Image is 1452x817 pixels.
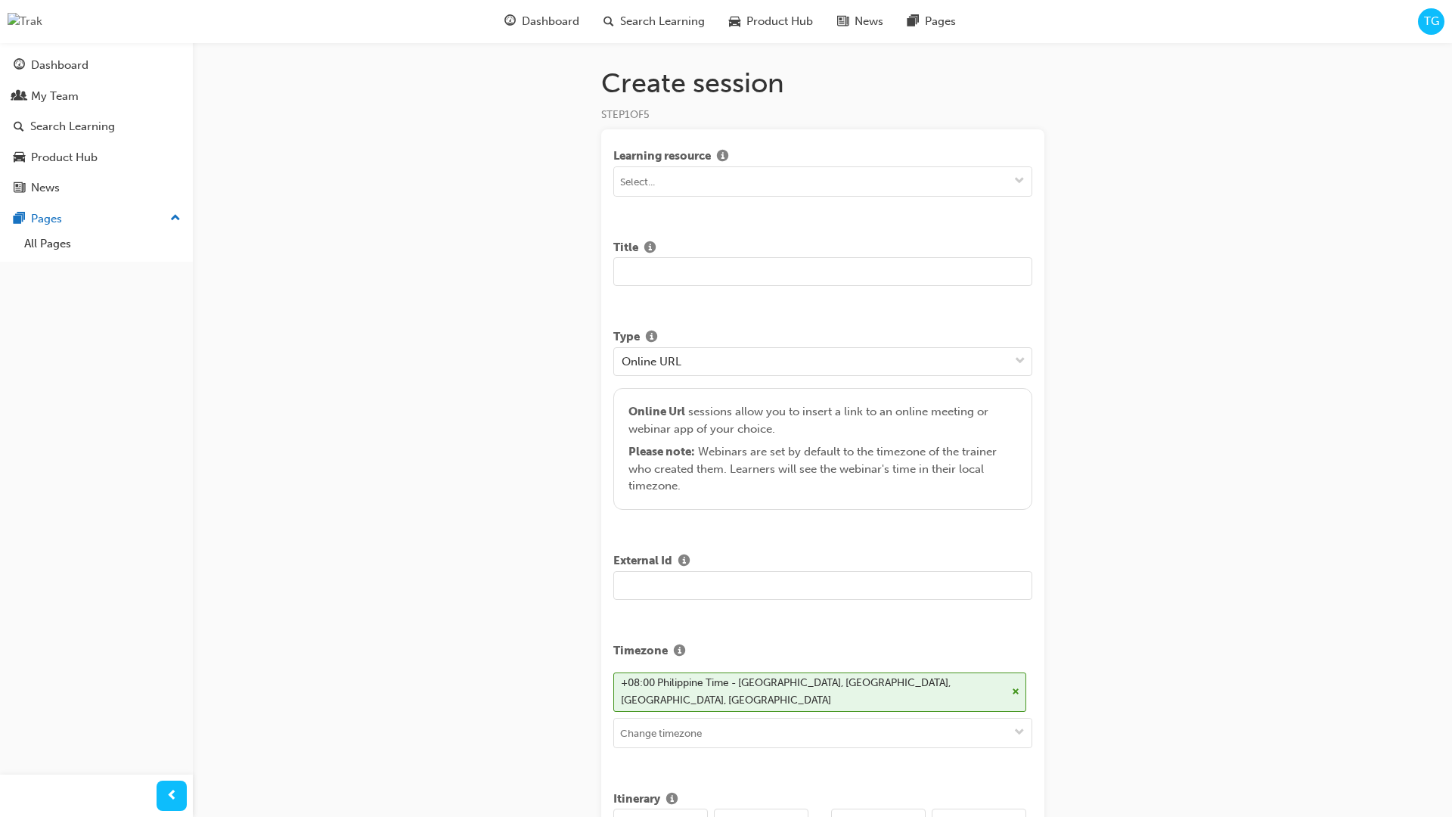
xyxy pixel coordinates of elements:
[1007,719,1032,747] button: toggle menu
[855,13,883,30] span: News
[14,59,25,73] span: guage-icon
[668,642,691,661] button: Show info
[925,13,956,30] span: Pages
[601,67,1044,100] h1: Create session
[613,328,640,347] span: Type
[638,239,662,258] button: Show info
[825,6,895,37] a: news-iconNews
[14,182,25,195] span: news-icon
[666,794,678,807] span: info-icon
[1012,688,1019,697] span: cross-icon
[6,82,187,110] a: My Team
[14,120,24,134] span: search-icon
[6,51,187,79] a: Dashboard
[614,719,1032,747] input: Change timezone
[8,13,42,30] img: Trak
[603,12,614,31] span: search-icon
[613,552,672,571] span: External Id
[729,12,740,31] span: car-icon
[646,331,657,345] span: info-icon
[672,552,696,571] button: Show info
[6,205,187,233] button: Pages
[6,144,187,172] a: Product Hub
[717,6,825,37] a: car-iconProduct Hub
[613,148,711,166] span: Learning resource
[14,151,25,165] span: car-icon
[6,174,187,202] a: News
[14,213,25,226] span: pages-icon
[1007,167,1032,196] button: toggle menu
[31,149,98,166] div: Product Hub
[1424,13,1439,30] span: TG
[30,118,115,135] div: Search Learning
[18,232,187,256] a: All Pages
[628,443,1016,495] div: Webinars are set by default to the timezone of the trainer who created them. Learners will see th...
[678,555,690,569] span: info-icon
[31,179,60,197] div: News
[591,6,717,37] a: search-iconSearch Learning
[746,13,813,30] span: Product Hub
[1014,176,1025,188] span: down-icon
[613,239,638,258] span: Title
[614,167,1032,196] input: Select...
[31,210,62,228] div: Pages
[628,403,1016,495] div: sessions allow you to insert a link to an online meeting or webinar app of your choice.
[1418,8,1444,35] button: TG
[1015,352,1025,371] span: down-icon
[613,791,660,809] span: Itinerary
[31,57,88,74] div: Dashboard
[644,242,656,256] span: info-icon
[492,6,591,37] a: guage-iconDashboard
[31,88,79,105] div: My Team
[674,645,685,659] span: info-icon
[1014,727,1025,740] span: down-icon
[837,12,849,31] span: news-icon
[170,209,181,228] span: up-icon
[628,405,685,418] span: Online Url
[717,151,728,164] span: info-icon
[14,90,25,104] span: people-icon
[620,13,705,30] span: Search Learning
[711,148,734,166] button: Show info
[895,6,968,37] a: pages-iconPages
[622,353,681,370] div: Online URL
[522,13,579,30] span: Dashboard
[6,48,187,205] button: DashboardMy TeamSearch LearningProduct HubNews
[613,642,668,661] span: Timezone
[628,445,695,458] span: Please note :
[6,113,187,141] a: Search Learning
[660,791,684,809] button: Show info
[601,108,650,121] span: STEP 1 OF 5
[907,12,919,31] span: pages-icon
[640,328,663,347] button: Show info
[621,675,1007,709] div: +08:00 Philippine Time - [GEOGRAPHIC_DATA], [GEOGRAPHIC_DATA], [GEOGRAPHIC_DATA], [GEOGRAPHIC_DATA]
[166,787,178,806] span: prev-icon
[504,12,516,31] span: guage-icon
